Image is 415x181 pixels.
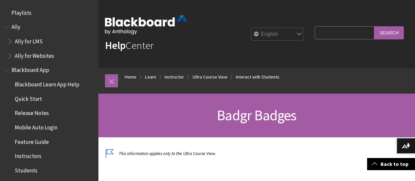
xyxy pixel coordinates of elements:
a: Instructor [165,73,184,81]
span: Playlists [11,7,31,16]
span: Release Notes [15,108,49,117]
img: Blackboard by Anthology [105,15,187,34]
select: Site Language Selector [251,28,304,41]
span: Students [15,165,37,174]
span: Ally for Websites [15,50,54,59]
span: Badgr Badges [217,106,296,124]
span: Feature Guide [15,136,49,145]
span: Ally for LMS [15,36,43,45]
span: Instructors [15,151,41,160]
a: Back to top [367,158,415,170]
a: Home [125,73,136,81]
span: Mobile Auto Login [15,122,57,131]
a: Interact with Students [236,73,280,81]
p: This information applies only to the Ultra Course View. [105,150,311,157]
nav: Book outline for Playlists [4,7,94,18]
a: HelpCenter [105,39,154,52]
strong: Help [105,39,126,52]
a: Ultra Course View [193,73,227,81]
span: Ally [11,22,20,31]
span: Blackboard App [11,65,49,74]
span: Quick Start [15,93,42,102]
span: Blackboard Learn App Help [15,79,79,88]
nav: Book outline for Anthology Ally Help [4,22,94,61]
a: Learn [145,73,156,81]
input: Search [374,26,404,39]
